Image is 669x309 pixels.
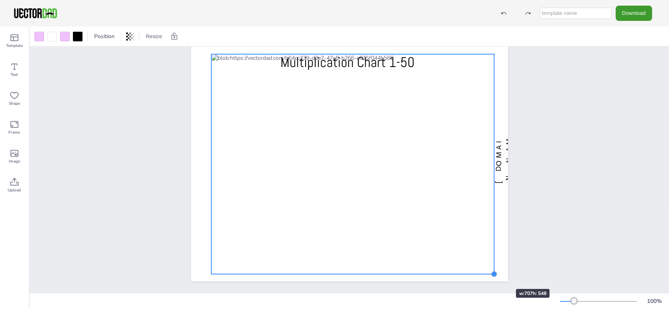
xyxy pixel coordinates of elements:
[11,71,18,78] span: Text
[9,100,20,107] span: Shape
[516,289,550,298] div: w: 707 h: 548
[645,297,664,305] div: 100 %
[9,158,20,165] span: Image
[540,8,612,19] input: template name
[616,6,652,20] button: Download
[6,43,23,49] span: Template
[93,33,116,40] span: Position
[8,187,21,193] span: Upload
[13,7,58,19] img: VectorDad-1.png
[143,30,165,43] button: Resize
[280,53,415,71] span: Multiplication Chart 1-50
[9,129,20,136] span: Frame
